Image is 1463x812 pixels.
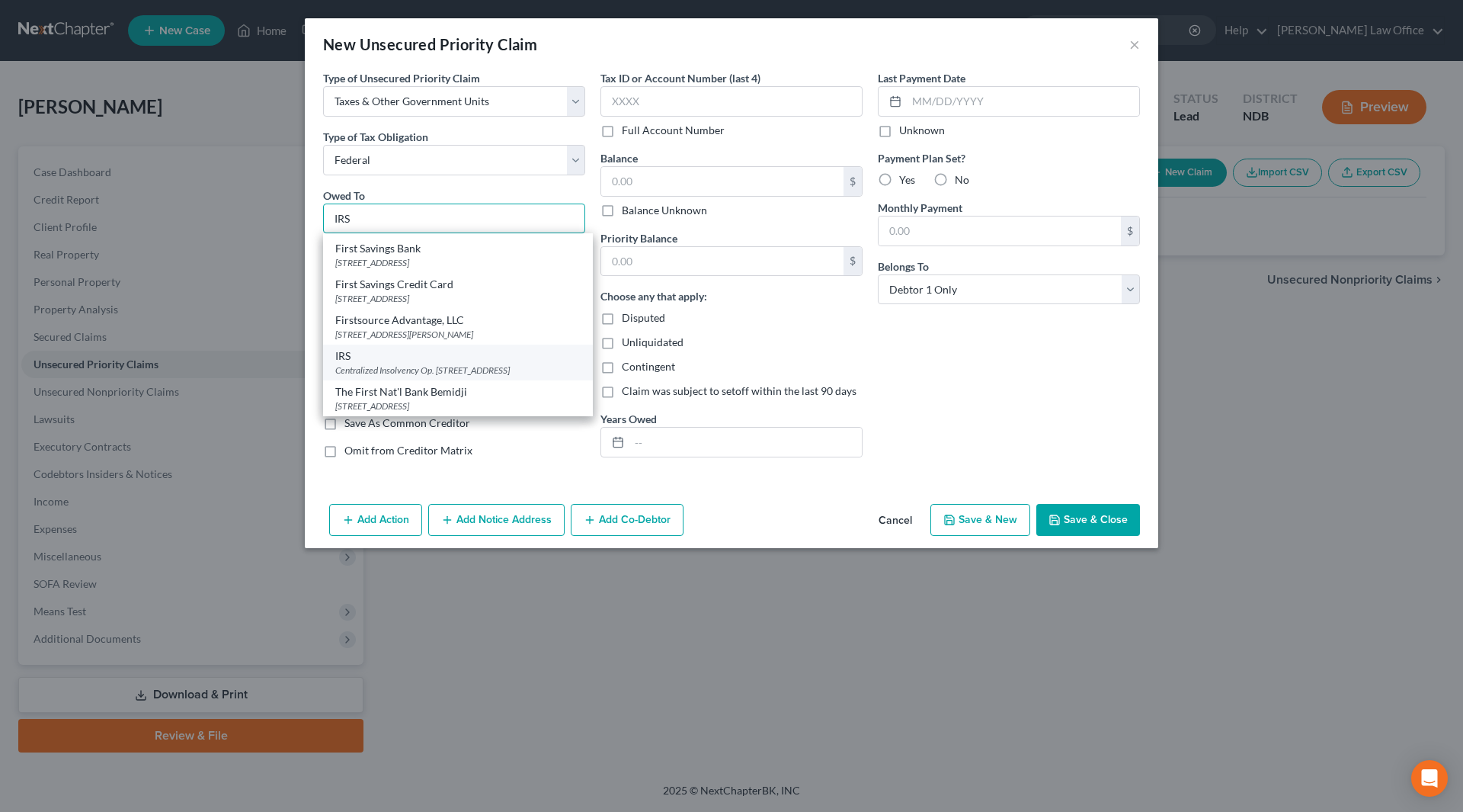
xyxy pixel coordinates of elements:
div: $ [1121,217,1139,246]
button: Save & Close [1036,504,1140,536]
input: 0.00 [601,247,844,276]
label: Balance [600,150,638,166]
div: First Savings Credit Card [335,277,581,292]
span: Claim was subject to setoff within the last 90 days [622,384,856,397]
label: Tax ID or Account Number (last 4) [600,70,760,86]
input: MM/DD/YYYY [907,87,1139,116]
span: Yes [899,173,915,186]
button: Cancel [866,505,924,536]
input: 0.00 [879,217,1121,246]
span: No [955,173,969,186]
label: Priority Balance [600,230,677,246]
div: [STREET_ADDRESS] [335,256,581,269]
span: Type of Unsecured Priority Claim [323,72,480,85]
button: Save & New [930,504,1030,536]
label: Balance Unknown [622,203,707,218]
span: Disputed [622,311,665,324]
input: 0.00 [601,167,844,196]
span: Unliquidated [622,335,683,348]
div: [STREET_ADDRESS] [335,292,581,305]
span: Belongs To [878,260,929,273]
label: Last Payment Date [878,70,965,86]
span: Type of Tax Obligation [323,130,428,143]
input: XXXX [600,86,863,117]
label: Choose any that apply: [600,288,707,304]
button: Add Action [329,504,422,536]
div: [STREET_ADDRESS] [335,400,581,412]
button: × [1129,35,1140,53]
input: Search creditor by name... [323,204,585,234]
div: $ [844,247,862,276]
div: New Unsecured Priority Claim [323,34,537,55]
div: $ [844,167,862,196]
div: Centralized Insolvency Op. [STREET_ADDRESS] [335,364,581,377]
div: [STREET_ADDRESS][PERSON_NAME] [335,328,581,341]
label: Unknown [899,123,945,138]
label: Monthly Payment [878,200,962,216]
label: Full Account Number [622,123,725,138]
div: First Savings Bank [335,241,581,256]
div: Firstsource Advantage, LLC [335,313,581,328]
div: IRS [335,348,581,364]
button: Add Notice Address [428,504,565,536]
div: The First Nat'l Bank Bemidji [335,384,581,400]
label: Payment Plan Set? [878,150,1140,166]
span: Owed To [323,189,365,202]
label: Years Owed [600,411,657,427]
div: Open Intercom Messenger [1411,760,1448,797]
input: -- [629,428,862,457]
span: Contingent [622,360,675,373]
label: Save As Common Creditor [344,416,470,431]
button: Add Co-Debtor [571,504,683,536]
span: Omit from Creditor Matrix [344,444,472,457]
